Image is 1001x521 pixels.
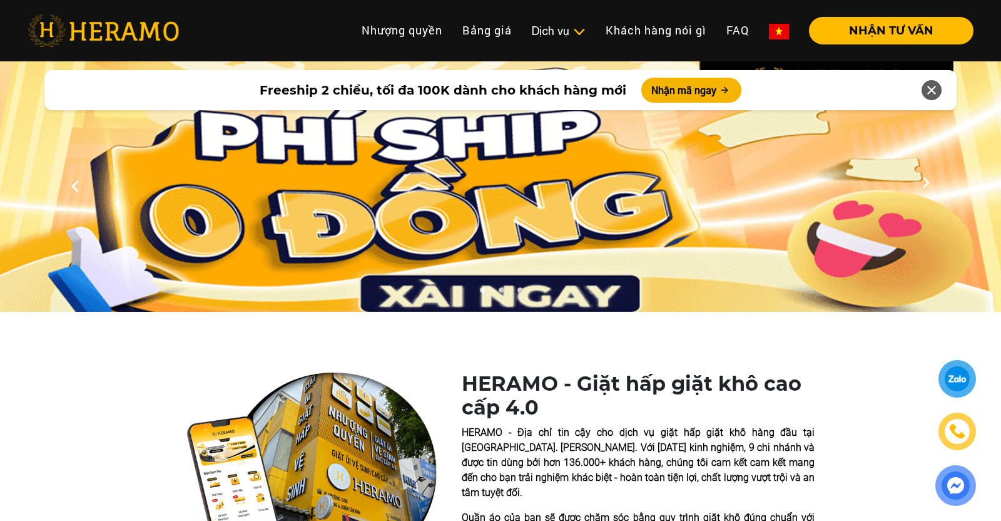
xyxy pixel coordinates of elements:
[532,23,586,39] div: Dịch vụ
[769,24,789,39] img: vn-flag.png
[462,425,815,500] p: HERAMO - Địa chỉ tin cậy cho dịch vụ giặt hấp giặt khô hàng đầu tại [GEOGRAPHIC_DATA]. [PERSON_NA...
[716,17,759,44] a: FAQ
[28,14,179,47] img: heramo-logo.png
[572,26,586,38] img: subToggleIcon
[462,372,815,420] h1: HERAMO - Giặt hấp giặt khô cao cấp 4.0
[799,25,973,36] a: NHẬN TƯ VẤN
[352,17,452,44] a: Nhượng quyền
[475,287,488,299] button: 1
[596,17,716,44] a: Khách hàng nói gì
[950,424,965,439] img: phone-icon
[260,81,626,100] span: Freeship 2 chiều, tối đa 100K dành cho khách hàng mới
[938,413,976,450] a: phone-icon
[452,17,522,44] a: Bảng giá
[513,287,526,299] button: 3
[494,287,507,299] button: 2
[809,17,973,44] button: NHẬN TƯ VẤN
[641,78,741,103] button: Nhận mã ngay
